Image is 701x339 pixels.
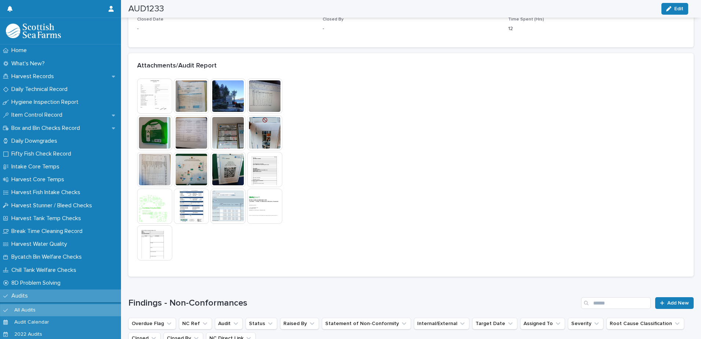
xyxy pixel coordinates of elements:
[137,17,164,22] span: Closed Date
[246,318,277,329] button: Status
[128,318,176,329] button: Overdue Flag
[8,176,70,183] p: Harvest Core Temps
[674,6,683,11] span: Edit
[8,307,41,313] p: All Audits
[137,25,314,33] p: -
[137,62,217,70] h2: Attachments/Audit Report
[568,318,603,329] button: Severity
[8,254,88,260] p: Bycatch Bin Welfare Checks
[508,25,685,33] p: 12
[8,292,34,299] p: Audits
[8,267,82,274] p: Chill Tank Welfare Checks
[8,215,87,222] p: Harvest Tank Temp Checks
[414,318,469,329] button: Internal/External
[323,17,344,22] span: Closed By
[8,150,77,157] p: Fifty Fish Check Record
[280,318,319,329] button: Raised By
[8,331,48,338] p: 2022 Audits
[508,17,544,22] span: Time Spent (Hrs)
[323,25,499,33] p: -
[8,60,51,67] p: What's New?
[128,298,578,309] h1: Findings - Non-Conformances
[472,318,517,329] button: Target Date
[8,189,86,196] p: Harvest Fish Intake Checks
[8,319,55,325] p: Audit Calendar
[6,23,61,38] img: mMrefqRFQpe26GRNOUkG
[655,297,694,309] a: Add New
[8,99,84,106] p: Hygiene Inspection Report
[8,241,73,248] p: Harvest Water Quality
[8,280,66,287] p: 8D Problem Solving
[8,112,68,119] p: Item Control Record
[520,318,565,329] button: Assigned To
[581,297,651,309] input: Search
[8,86,73,93] p: Daily Technical Record
[8,47,33,54] p: Home
[128,4,164,14] h2: AUD1233
[322,318,411,329] button: Statement of Non-Conformity
[8,228,88,235] p: Break Time Cleaning Record
[667,300,689,306] span: Add New
[8,202,98,209] p: Harvest Stunner / Bleed Checks
[661,3,688,15] button: Edit
[215,318,243,329] button: Audit
[606,318,684,329] button: Root Cause Classification
[8,138,63,145] p: Daily Downgrades
[8,73,60,80] p: Harvest Records
[8,125,86,132] p: Box and Bin Checks Record
[179,318,212,329] button: NC Ref
[8,163,65,170] p: Intake Core Temps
